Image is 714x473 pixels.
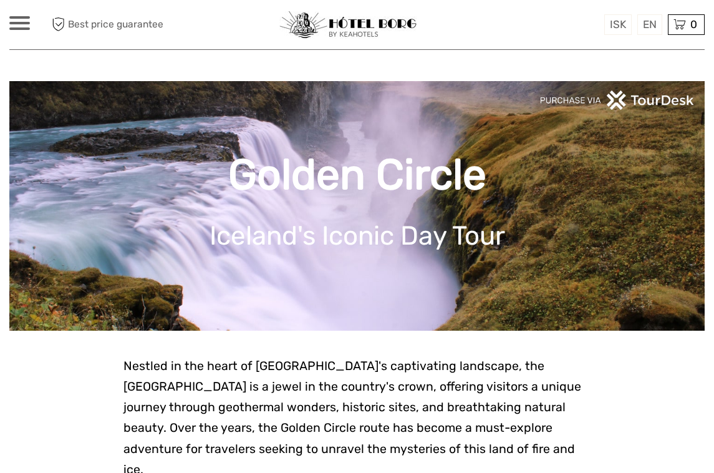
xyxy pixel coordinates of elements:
span: ISK [610,18,626,31]
img: PurchaseViaTourDeskwhite.png [539,90,695,110]
img: 97-048fac7b-21eb-4351-ac26-83e096b89eb3_logo_small.jpg [279,11,417,39]
span: Best price guarantee [49,14,183,35]
span: 0 [688,18,699,31]
h1: Golden Circle [28,150,686,200]
div: EN [637,14,662,35]
h1: Iceland's Iconic Day Tour [28,220,686,251]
